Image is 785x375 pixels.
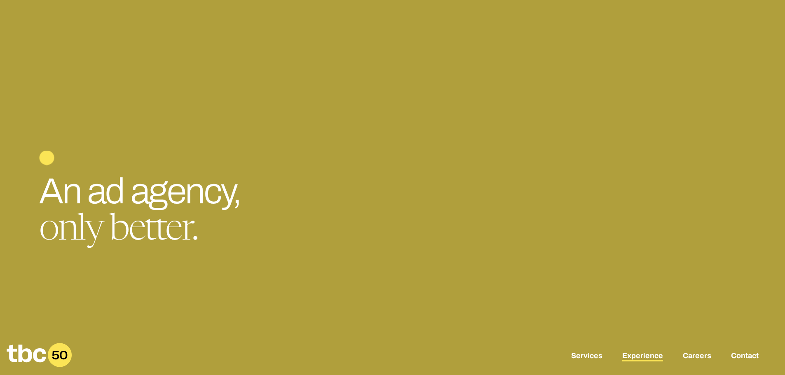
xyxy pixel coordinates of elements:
a: Services [571,352,602,361]
span: only better. [39,213,198,249]
a: Careers [683,352,711,361]
span: An ad agency, [39,172,240,211]
a: Home [7,361,72,370]
a: Experience [622,352,663,361]
a: Contact [731,352,759,361]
